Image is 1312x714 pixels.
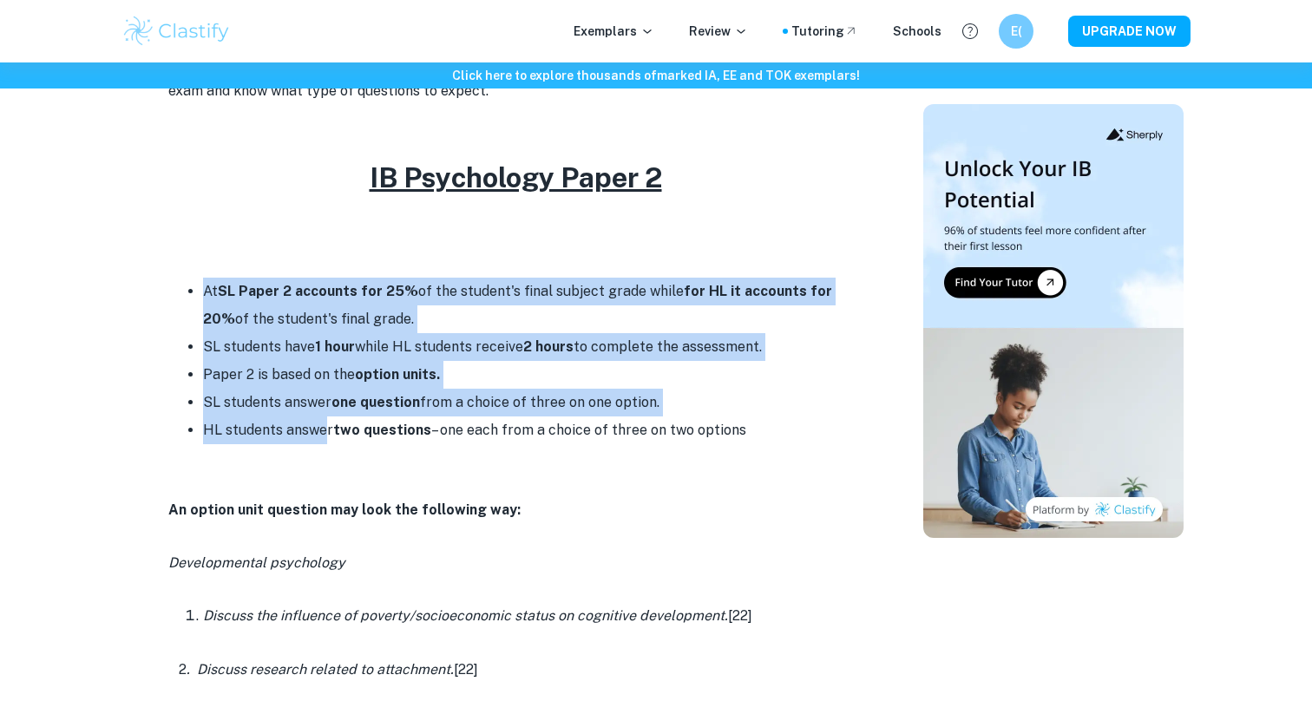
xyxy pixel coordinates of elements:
[333,422,431,438] strong: two questions
[187,661,454,678] i: . Discuss research related to attachment.
[893,22,941,41] a: Schools
[203,607,728,624] i: Discuss the influence of poverty/socioeconomic status on cognitive development.
[203,333,863,361] li: SL students have while HL students receive to complete the assessment.
[331,394,420,410] strong: one question
[355,366,440,383] strong: option units.
[203,278,863,333] li: At of the student's final subject grade while of the student's final grade.
[370,161,662,193] u: IB Psychology Paper 2
[1068,16,1191,47] button: UPGRADE NOW
[791,22,858,41] a: Tutoring
[1007,22,1027,41] h6: E(
[168,501,521,518] strong: An option unit question may look the following way:
[168,554,345,571] i: Developmental psychology
[203,389,863,416] li: SL students answer from a choice of three on one option.
[203,416,863,444] li: HL students answer – one each from a choice of three on two options
[3,66,1309,85] h6: Click here to explore thousands of marked IA, EE and TOK exemplars !
[315,338,355,355] strong: 1 hour
[955,16,985,46] button: Help and Feedback
[121,14,232,49] img: Clastify logo
[203,283,832,327] strong: for HL it accounts for 20%
[203,361,863,389] li: Paper 2 is based on the
[689,22,748,41] p: Review
[523,338,574,355] strong: 2 hours
[203,602,863,630] li: [22]
[168,657,863,683] p: 2 [22]
[923,104,1184,538] img: Thumbnail
[218,283,418,299] strong: SL Paper 2 accounts for 25%
[574,22,654,41] p: Exemplars
[999,14,1033,49] button: E(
